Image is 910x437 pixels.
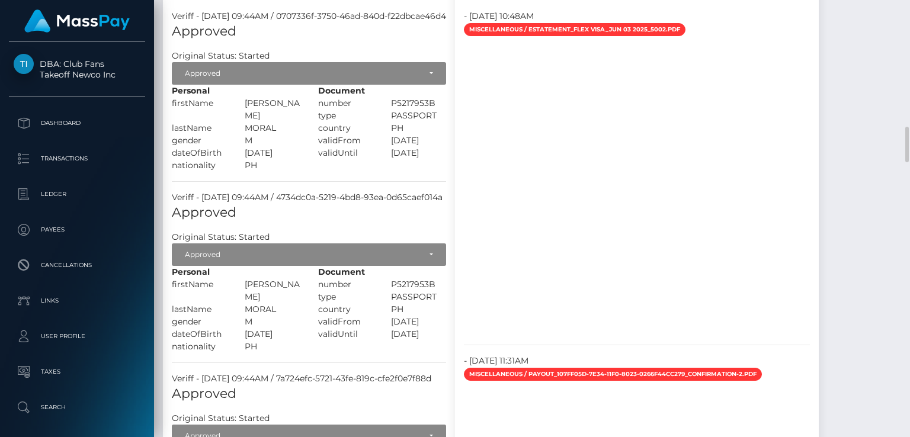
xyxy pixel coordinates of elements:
div: validUntil [309,328,382,340]
div: - [DATE] 10:48AM [455,10,819,23]
p: Ledger [14,185,140,203]
div: Veriff - [DATE] 09:44AM / 4734dc0a-5219-4bd8-93ea-0d65caef014a [163,191,455,204]
div: nationality [163,340,236,353]
h5: Approved [172,204,446,222]
strong: Personal [172,266,210,277]
div: country [309,303,382,316]
a: Links [9,286,145,316]
button: Approved [172,243,446,266]
p: Payees [14,221,140,239]
p: Search [14,399,140,416]
p: Dashboard [14,114,140,132]
div: M [236,316,309,328]
div: MORAL [236,303,309,316]
a: User Profile [9,322,145,351]
a: Search [9,393,145,422]
div: dateOfBirth [163,328,236,340]
div: number [309,97,382,110]
div: PH [382,303,455,316]
a: Transactions [9,144,145,173]
h7: Original Status: Started [172,232,270,242]
div: PH [236,340,309,353]
div: number [309,278,382,291]
strong: Document [318,85,365,96]
div: [DATE] [382,147,455,159]
p: Links [14,292,140,310]
p: Taxes [14,363,140,381]
a: Taxes [9,357,145,387]
div: [DATE] [382,316,455,328]
a: Payees [9,215,145,245]
div: lastName [163,122,236,134]
div: P5217953B [382,97,455,110]
div: validUntil [309,147,382,159]
p: Transactions [14,150,140,168]
div: [DATE] [382,134,455,147]
strong: Document [318,266,365,277]
span: DBA: Club Fans Takeoff Newco Inc [9,59,145,80]
div: firstName [163,97,236,122]
div: Veriff - [DATE] 09:44AM / 7a724efc-5721-43fe-819c-cfe2f0e7f88d [163,372,455,385]
strong: Personal [172,85,210,96]
div: dateOfBirth [163,147,236,159]
div: type [309,110,382,122]
div: PH [382,122,455,134]
div: Approved [185,250,420,259]
div: [DATE] [382,328,455,340]
div: [DATE] [236,328,309,340]
p: User Profile [14,327,140,345]
div: Veriff - [DATE] 09:44AM / 0707336f-3750-46ad-840d-f22dbcae46d4 [163,10,455,23]
h5: Approved [172,23,446,41]
div: [PERSON_NAME] [236,278,309,303]
a: Cancellations [9,250,145,280]
p: Cancellations [14,256,140,274]
div: firstName [163,278,236,303]
div: MORAL [236,122,309,134]
div: [PERSON_NAME] [236,97,309,122]
div: PH [236,159,309,172]
div: country [309,122,382,134]
span: Miscellaneous / payout_107ff05d-7e34-11f0-8023-0266f44cc279_confirmation-2.pdf [464,368,762,381]
div: nationality [163,159,236,172]
div: lastName [163,303,236,316]
div: gender [163,316,236,328]
div: M [236,134,309,147]
a: Dashboard [9,108,145,138]
h7: Original Status: Started [172,50,270,61]
div: PASSPORT [382,110,455,122]
h7: Original Status: Started [172,413,270,423]
button: Approved [172,62,446,85]
img: Takeoff Newco Inc [14,54,34,74]
iframe: PDF Embed API [464,39,642,335]
span: Miscellaneous / eStatement_FLEX VISA_JUN 03 2025_5002.pdf [464,23,685,36]
div: type [309,291,382,303]
div: [DATE] [236,147,309,159]
h5: Approved [172,385,446,403]
div: P5217953B [382,278,455,291]
div: Approved [185,69,420,78]
div: - [DATE] 11:31AM [455,355,819,367]
div: validFrom [309,316,382,328]
div: gender [163,134,236,147]
div: validFrom [309,134,382,147]
div: PASSPORT [382,291,455,303]
a: Ledger [9,179,145,209]
img: MassPay Logo [24,9,130,33]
